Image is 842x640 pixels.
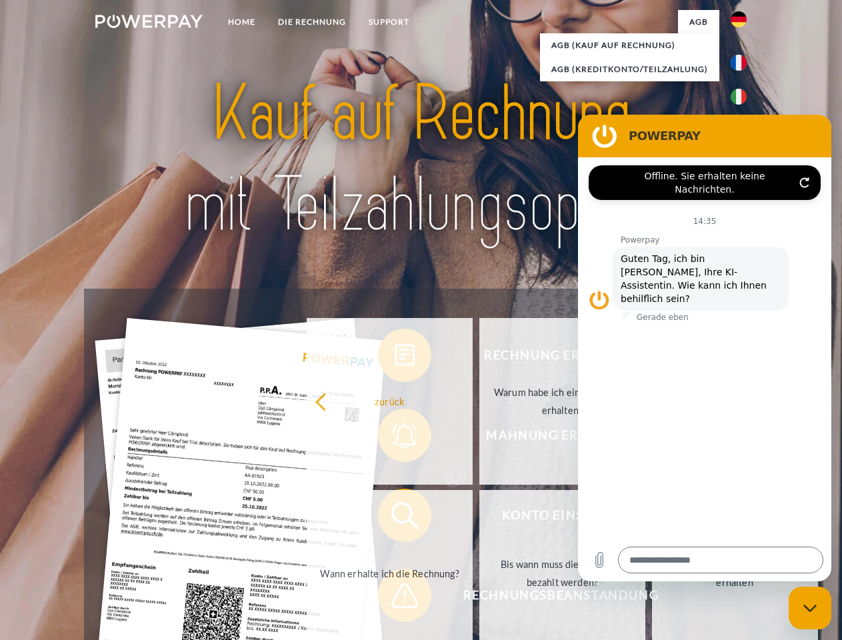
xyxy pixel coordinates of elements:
[487,555,637,591] div: Bis wann muss die Rechnung bezahlt werden?
[267,10,357,34] a: DIE RECHNUNG
[578,115,831,581] iframe: Messaging-Fenster
[217,10,267,34] a: Home
[95,15,203,28] img: logo-powerpay-white.svg
[315,564,465,582] div: Wann erhalte ich die Rechnung?
[789,587,831,629] iframe: Schaltfläche zum Öffnen des Messaging-Fensters; Konversation läuft
[540,33,719,57] a: AGB (Kauf auf Rechnung)
[127,64,715,255] img: title-powerpay_de.svg
[731,55,747,71] img: fr
[487,383,637,419] div: Warum habe ich eine Rechnung erhalten?
[315,392,465,410] div: zurück
[357,10,421,34] a: SUPPORT
[731,89,747,105] img: it
[731,11,747,27] img: de
[678,10,719,34] a: agb
[540,57,719,81] a: AGB (Kreditkonto/Teilzahlung)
